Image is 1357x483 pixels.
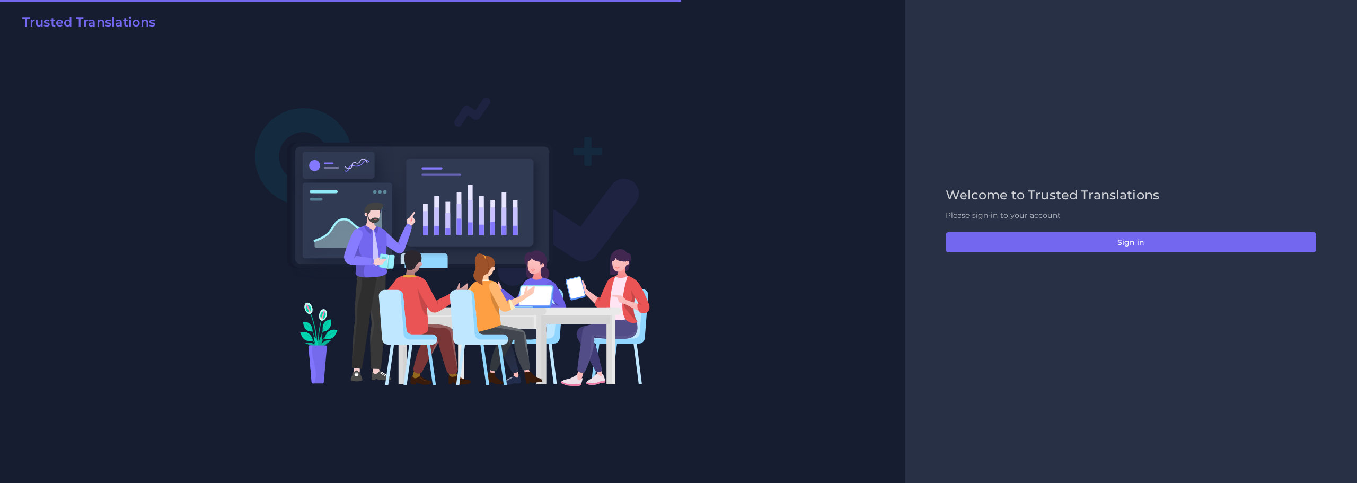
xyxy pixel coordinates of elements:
[946,188,1316,203] h2: Welcome to Trusted Translations
[22,15,155,30] h2: Trusted Translations
[254,96,650,387] img: Login V2
[15,15,155,34] a: Trusted Translations
[946,232,1316,252] button: Sign in
[946,210,1316,221] p: Please sign-in to your account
